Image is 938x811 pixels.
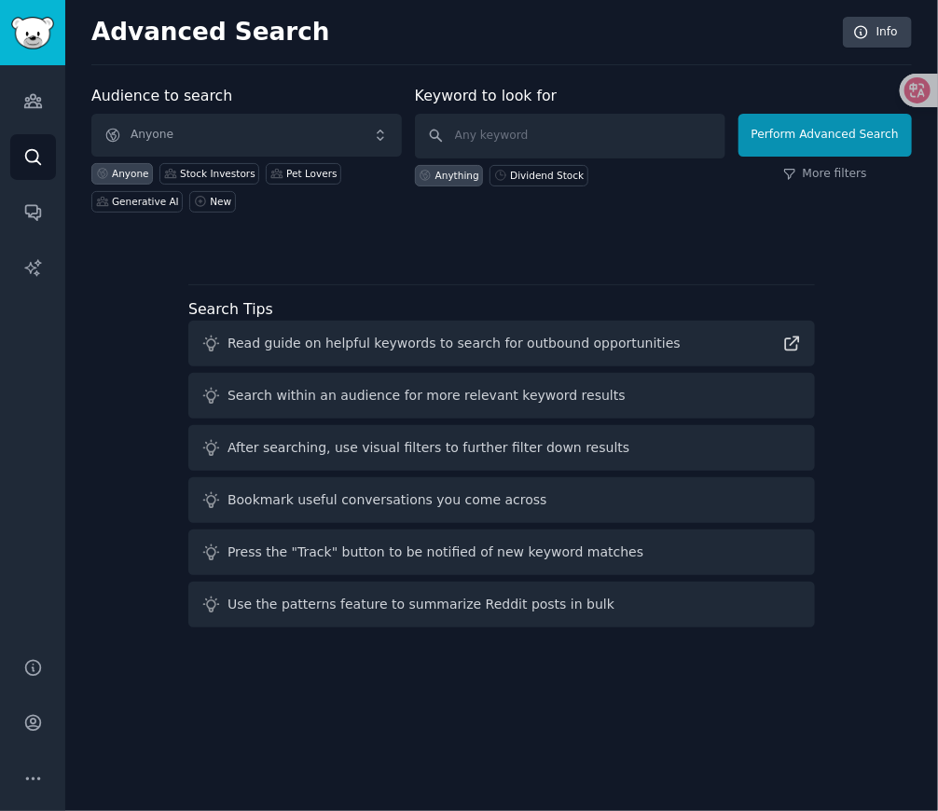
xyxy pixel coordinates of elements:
[210,195,231,208] div: New
[228,438,629,458] div: After searching, use visual filters to further filter down results
[228,334,681,353] div: Read guide on helpful keywords to search for outbound opportunities
[112,167,149,180] div: Anyone
[415,114,725,158] input: Any keyword
[783,166,867,183] a: More filters
[738,114,912,157] button: Perform Advanced Search
[228,386,626,405] div: Search within an audience for more relevant keyword results
[843,17,912,48] a: Info
[112,195,179,208] div: Generative AI
[11,17,54,49] img: GummySearch logo
[91,18,833,48] h2: Advanced Search
[91,114,402,157] button: Anyone
[180,167,255,180] div: Stock Investors
[188,300,273,318] label: Search Tips
[228,543,643,562] div: Press the "Track" button to be notified of new keyword matches
[510,169,584,182] div: Dividend Stock
[228,595,614,614] div: Use the patterns feature to summarize Reddit posts in bulk
[189,191,235,213] a: New
[228,490,547,510] div: Bookmark useful conversations you come across
[91,87,232,104] label: Audience to search
[286,167,337,180] div: Pet Lovers
[435,169,479,182] div: Anything
[415,87,558,104] label: Keyword to look for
